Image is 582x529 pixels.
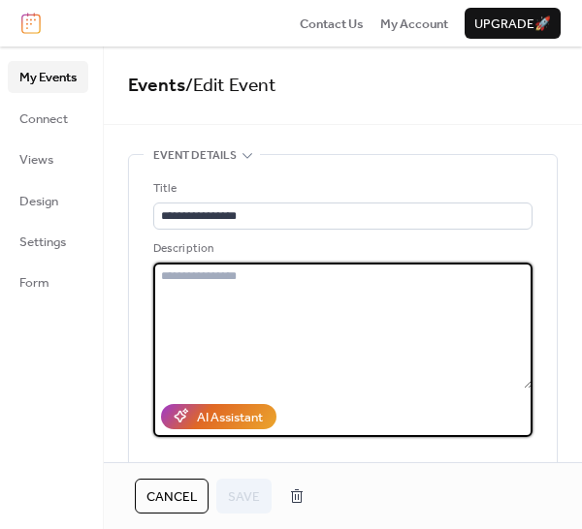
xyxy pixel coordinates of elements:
img: logo [21,13,41,34]
span: Event details [153,146,237,166]
a: Form [8,266,88,297]
span: My Account [380,15,448,34]
button: Upgrade🚀 [465,8,561,39]
div: Description [153,239,529,259]
span: / Edit Event [185,68,276,104]
a: Settings [8,226,88,257]
span: Upgrade 🚀 [474,15,551,34]
span: Settings [19,233,66,252]
span: Cancel [146,487,197,507]
button: AI Assistant [161,404,276,429]
a: My Account [380,14,448,33]
span: Form [19,273,49,293]
div: Location [153,460,529,480]
a: Contact Us [300,14,364,33]
button: Cancel [135,479,209,513]
a: Views [8,143,88,174]
span: Views [19,150,53,170]
a: Connect [8,103,88,134]
a: Events [128,68,185,104]
div: Title [153,179,529,199]
span: My Events [19,68,77,87]
span: Connect [19,109,68,129]
span: Design [19,192,58,211]
a: Design [8,185,88,216]
a: My Events [8,61,88,92]
span: Contact Us [300,15,364,34]
div: AI Assistant [197,408,263,427]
